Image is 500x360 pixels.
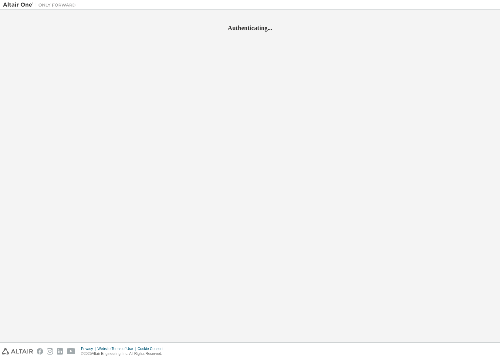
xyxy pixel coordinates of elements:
div: Website Terms of Use [97,346,137,351]
img: Altair One [3,2,79,8]
div: Cookie Consent [137,346,167,351]
img: facebook.svg [37,348,43,355]
div: Privacy [81,346,97,351]
img: youtube.svg [67,348,76,355]
img: instagram.svg [47,348,53,355]
p: © 2025 Altair Engineering, Inc. All Rights Reserved. [81,351,167,356]
img: linkedin.svg [57,348,63,355]
img: altair_logo.svg [2,348,33,355]
h2: Authenticating... [3,24,497,32]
